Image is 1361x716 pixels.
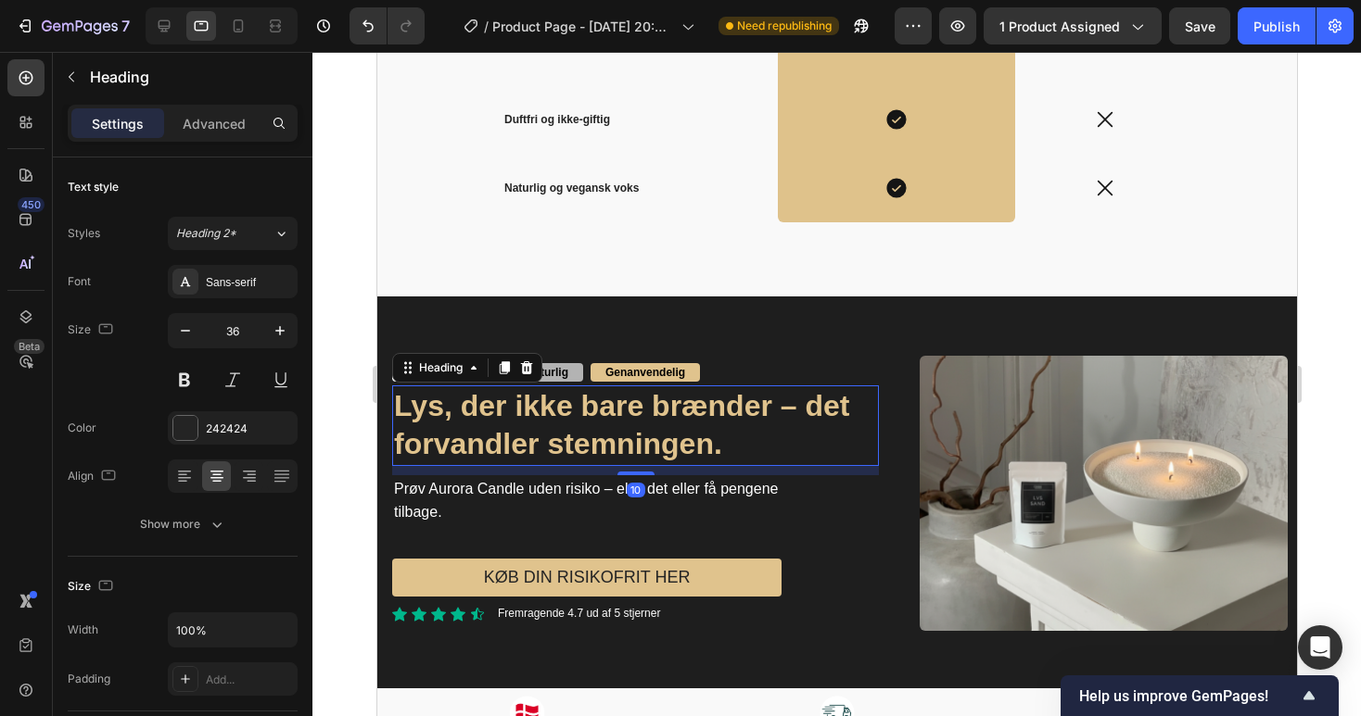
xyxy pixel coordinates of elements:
[169,613,297,647] input: Auto
[68,508,298,541] button: Show more
[206,672,293,688] div: Add...
[68,622,98,638] div: Width
[14,339,45,354] div: Beta
[7,7,138,44] button: 7
[168,217,298,250] button: Heading 2*
[1253,17,1300,36] div: Publish
[377,52,1297,716] iframe: Design area
[999,17,1120,36] span: 1 product assigned
[68,179,119,195] div: Text style
[129,640,171,683] img: gempages_585437763273228983-16cf9a32-6b70-4666-9c10-6c4199b09152.png
[68,464,120,489] div: Align
[542,304,910,580] img: gempages_585437763273228983-c0094276-1c06-4822-9acc-83d1f052a15d.png
[140,515,226,534] div: Show more
[1185,19,1215,34] span: Save
[1238,7,1316,44] button: Publish
[1169,7,1230,44] button: Save
[68,225,100,242] div: Styles
[484,17,489,36] span: /
[68,273,91,290] div: Font
[206,421,293,437] div: 242424
[68,420,96,436] div: Color
[492,17,674,36] span: Product Page - [DATE] 20:02:12
[68,318,117,343] div: Size
[350,7,425,44] div: Undo/Redo
[18,197,45,212] div: 450
[206,274,293,291] div: Sans-serif
[1079,687,1298,705] span: Help us improve GemPages!
[439,640,480,682] img: gempages_585437763273228983-ce48de31-894f-45b6-b9f8-2d67965408d0.png
[90,66,290,88] p: Heading
[68,671,110,687] div: Padding
[68,574,117,599] div: Size
[92,114,144,133] p: Settings
[176,225,236,242] span: Heading 2*
[749,640,791,682] img: gempages_585437763273228983-fc4ea596-f698-4fe2-9938-68293c893d4f.png
[737,18,832,34] span: Need republishing
[984,7,1162,44] button: 1 product assigned
[1298,625,1342,670] div: Open Intercom Messenger
[121,15,130,37] p: 7
[1079,685,1320,707] button: Show survey - Help us improve GemPages!
[183,114,246,133] p: Advanced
